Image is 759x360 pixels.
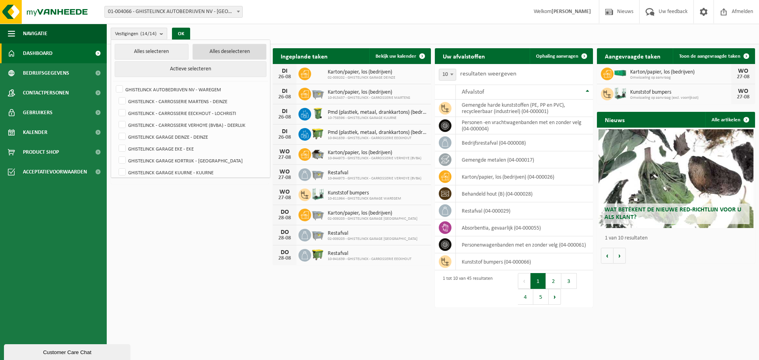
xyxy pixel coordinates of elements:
[456,100,593,117] td: gemengde harde kunststoffen (PE, PP en PVC), recycleerbaar (industrieel) (04-000001)
[23,103,53,123] span: Gebruikers
[328,116,427,121] span: 10-758596 - GHISTELINCK GARAGE KUURNE
[328,196,401,201] span: 10-811964 - GHISTELINCK GARAGE WAREGEM
[277,88,293,94] div: DI
[456,253,593,270] td: kunststof bumpers (04-000066)
[277,149,293,155] div: WO
[23,24,47,43] span: Navigatie
[117,119,266,131] label: GHISTELINCK - CARROSSERIE VERHOYE (BVBA) - DEERLIJK
[735,88,751,94] div: WO
[561,273,577,289] button: 3
[117,143,266,155] label: GHISTELINCK GARAGE EKE - EKE
[456,117,593,134] td: personen -en vrachtwagenbanden met en zonder velg (04-000004)
[328,176,421,181] span: 10-944973 - GHISTELINCK - CARROSSERIE VERHOYE (BVBA)
[630,89,731,96] span: Kunststof bumpers
[311,187,325,201] img: PB-MR-5500-MET-GN-01
[456,202,593,219] td: restafval (04-000029)
[277,209,293,215] div: DO
[456,168,593,185] td: karton/papier, los (bedrijven) (04-000026)
[456,236,593,253] td: personenwagenbanden met en zonder velg (04-000061)
[328,89,410,96] span: Karton/papier, los (bedrijven)
[111,28,167,40] button: Vestigingen(14/14)
[277,256,293,261] div: 28-08
[456,134,593,151] td: bedrijfsrestafval (04-000008)
[328,210,417,217] span: Karton/papier, los (bedrijven)
[277,215,293,221] div: 28-08
[311,147,325,160] img: WB-5000-GAL-GY-01
[531,273,546,289] button: 1
[439,69,456,81] span: 10
[277,68,293,74] div: DI
[277,195,293,201] div: 27-08
[518,273,531,289] button: Previous
[140,31,157,36] count: (14/14)
[117,95,266,107] label: GHISTELINCK - CARROSSERIE MARTENS - DEINZE
[328,170,421,176] span: Restafval
[328,109,427,116] span: Pmd (plastiek, metaal, drankkartons) (bedrijven)
[277,189,293,195] div: WO
[311,167,325,181] img: WB-2500-GAL-GY-01
[614,248,626,264] button: Volgende
[439,272,493,305] div: 1 tot 10 van 45 resultaten
[328,190,401,196] span: Kunststof bumpers
[597,48,668,64] h2: Aangevraagde taken
[549,289,561,305] button: Next
[117,131,266,143] label: GHISTELINCK GARAGE DEINZE - DEINZE
[277,249,293,256] div: DO
[679,54,740,59] span: Toon de aangevraagde taken
[193,44,266,60] button: Alles deselecteren
[277,128,293,135] div: DI
[23,123,47,142] span: Kalender
[460,71,516,77] label: resultaten weergeven
[115,44,189,60] button: Alles selecteren
[277,108,293,115] div: DI
[735,74,751,80] div: 27-08
[546,273,561,289] button: 2
[115,28,157,40] span: Vestigingen
[277,155,293,160] div: 27-08
[277,229,293,236] div: DO
[117,166,266,178] label: GHISTELINCK GARAGE KUURNE - KUURNE
[23,142,59,162] span: Product Shop
[328,237,417,241] span: 02-009203 - GHISTELINCK GARAGE [GEOGRAPHIC_DATA]
[117,107,266,119] label: GHISTELINCK - CARROSSERIE EECKHOUT - LOCHRISTI
[735,68,751,74] div: WO
[4,343,132,360] iframe: chat widget
[369,48,430,64] a: Bekijk uw kalender
[328,156,421,161] span: 10-944973 - GHISTELINCK - CARROSSERIE VERHOYE (BVBA)
[705,112,754,128] a: Alle artikelen
[23,162,87,182] span: Acceptatievoorwaarden
[551,9,591,15] strong: [PERSON_NAME]
[277,236,293,241] div: 28-08
[630,69,731,75] span: Karton/papier, los (bedrijven)
[104,6,243,18] span: 01-004066 - GHISTELINCK AUTOBEDRIJVEN NV - WAREGEM
[456,185,593,202] td: behandeld hout (B) (04-000028)
[328,217,417,221] span: 02-009203 - GHISTELINCK GARAGE [GEOGRAPHIC_DATA]
[456,151,593,168] td: gemengde metalen (04-000017)
[277,169,293,175] div: WO
[601,248,614,264] button: Vorige
[277,74,293,80] div: 26-08
[536,54,578,59] span: Ophaling aanvragen
[23,83,69,103] span: Contactpersonen
[328,75,395,80] span: 02-009202 - GHISTELINCK GARAGE DEINZE
[599,129,753,228] a: Wat betekent de nieuwe RED-richtlijn voor u als klant?
[311,107,325,120] img: WB-0240-HPE-GN-50
[311,207,325,221] img: WB-2500-GAL-GY-01
[328,251,412,257] span: Restafval
[277,94,293,100] div: 26-08
[23,63,69,83] span: Bedrijfsgegevens
[673,48,754,64] a: Toon de aangevraagde taken
[462,89,484,95] span: Afvalstof
[277,135,293,140] div: 26-08
[439,69,456,80] span: 10
[533,289,549,305] button: 5
[311,228,325,241] img: WB-2500-GAL-GY-01
[277,115,293,120] div: 26-08
[630,96,731,100] span: Omwisseling op aanvraag (excl. voorrijkost)
[23,43,53,63] span: Dashboard
[277,175,293,181] div: 27-08
[614,87,627,100] img: PB-MR-5500-MET-GN-01
[376,54,416,59] span: Bekijk uw kalender
[328,136,427,141] span: 10-941639 - GHISTELINCK - CARROSSERIE EECKHOUT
